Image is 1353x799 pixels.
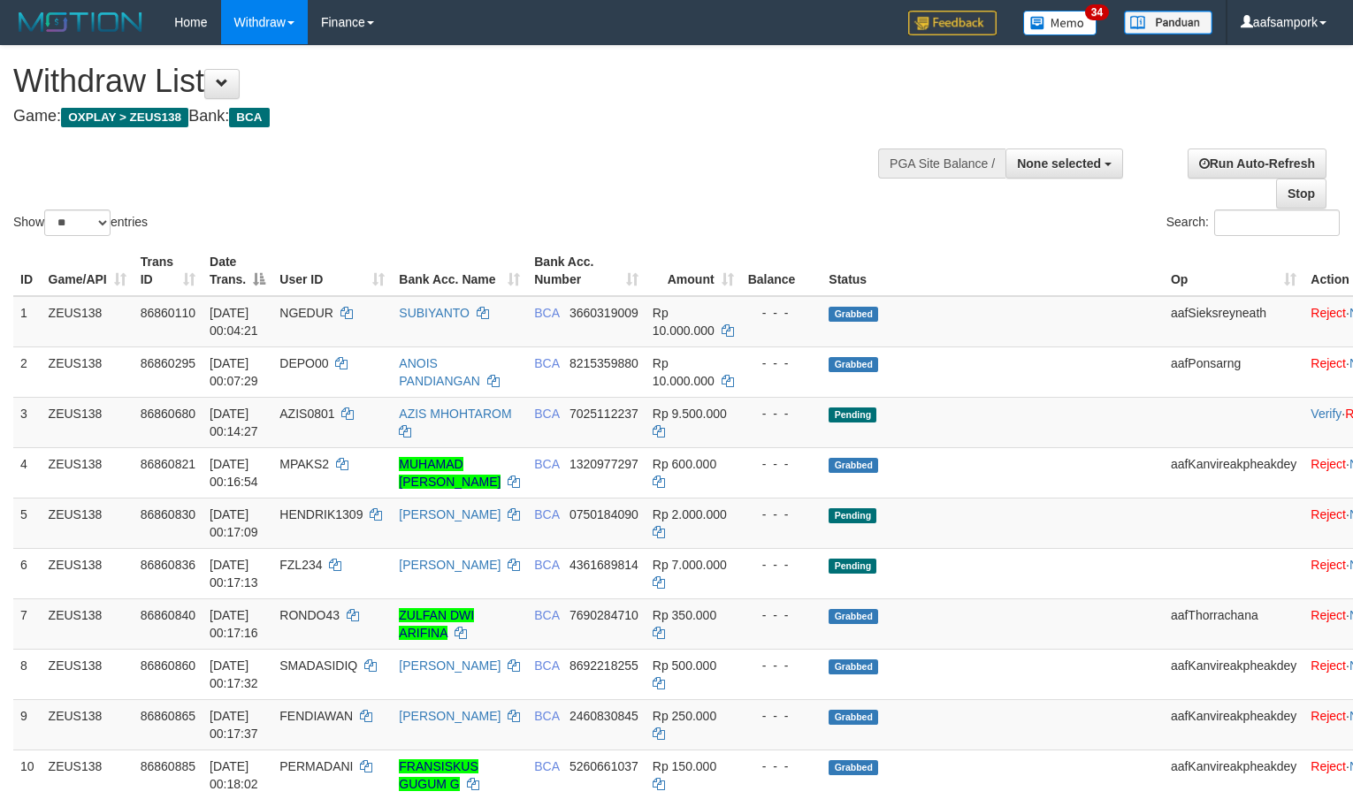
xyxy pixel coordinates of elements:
[42,346,134,397] td: ZEUS138
[279,306,333,320] span: NGEDUR
[141,759,195,773] span: 86860885
[748,506,815,523] div: - - -
[646,246,741,296] th: Amount: activate to sort column ascending
[1017,156,1101,171] span: None selected
[210,658,258,690] span: [DATE] 00:17:32
[13,598,42,649] td: 7
[1311,558,1346,572] a: Reject
[1164,447,1303,498] td: aafKanvireakpheakdey
[1311,457,1346,471] a: Reject
[399,457,501,489] a: MUHAMAD [PERSON_NAME]
[829,508,876,523] span: Pending
[534,407,559,421] span: BCA
[13,346,42,397] td: 2
[1311,759,1346,773] a: Reject
[1311,608,1346,622] a: Reject
[399,407,511,421] a: AZIS MHOHTAROM
[829,307,878,322] span: Grabbed
[829,760,878,775] span: Grabbed
[210,608,258,640] span: [DATE] 00:17:16
[822,246,1164,296] th: Status
[1276,179,1326,209] a: Stop
[42,447,134,498] td: ZEUS138
[829,559,876,574] span: Pending
[210,407,258,438] span: [DATE] 00:14:27
[829,659,878,674] span: Grabbed
[141,306,195,320] span: 86860110
[42,598,134,649] td: ZEUS138
[13,108,884,126] h4: Game: Bank:
[13,9,148,35] img: MOTION_logo.png
[141,558,195,572] span: 86860836
[42,296,134,347] td: ZEUS138
[569,608,638,622] span: Copy 7690284710 to clipboard
[534,658,559,673] span: BCA
[569,407,638,421] span: Copy 7025112237 to clipboard
[279,759,353,773] span: PERMADANI
[42,498,134,548] td: ZEUS138
[748,304,815,322] div: - - -
[272,246,392,296] th: User ID: activate to sort column ascending
[908,11,997,35] img: Feedback.jpg
[1164,346,1303,397] td: aafPonsarng
[534,608,559,622] span: BCA
[203,246,272,296] th: Date Trans.: activate to sort column descending
[210,457,258,489] span: [DATE] 00:16:54
[534,306,559,320] span: BCA
[279,709,353,723] span: FENDIAWAN
[279,558,322,572] span: FZL234
[61,108,188,127] span: OXPLAY > ZEUS138
[210,558,258,590] span: [DATE] 00:17:13
[569,709,638,723] span: Copy 2460830845 to clipboard
[748,757,815,775] div: - - -
[569,558,638,572] span: Copy 4361689814 to clipboard
[748,556,815,574] div: - - -
[141,507,195,521] span: 86860830
[829,407,876,422] span: Pending
[569,356,638,370] span: Copy 8215359880 to clipboard
[527,246,646,296] th: Bank Acc. Number: activate to sort column ascending
[13,296,42,347] td: 1
[653,356,715,388] span: Rp 10.000.000
[141,709,195,723] span: 86860865
[748,405,815,422] div: - - -
[279,457,329,471] span: MPAKS2
[210,356,258,388] span: [DATE] 00:07:29
[13,246,42,296] th: ID
[42,246,134,296] th: Game/API: activate to sort column ascending
[534,356,559,370] span: BCA
[13,447,42,498] td: 4
[653,407,727,421] span: Rp 9.500.000
[44,209,111,236] select: Showentries
[13,64,884,99] h1: Withdraw List
[534,558,559,572] span: BCA
[210,306,258,338] span: [DATE] 00:04:21
[569,306,638,320] span: Copy 3660319009 to clipboard
[210,507,258,539] span: [DATE] 00:17:09
[399,709,501,723] a: [PERSON_NAME]
[141,658,195,673] span: 86860860
[741,246,822,296] th: Balance
[653,658,716,673] span: Rp 500.000
[42,649,134,699] td: ZEUS138
[534,457,559,471] span: BCA
[399,759,478,791] a: FRANSISKUS GUGUM G
[210,709,258,741] span: [DATE] 00:17:37
[42,548,134,598] td: ZEUS138
[1311,507,1346,521] a: Reject
[13,397,42,447] td: 3
[1164,699,1303,750] td: aafKanvireakpheakdey
[279,507,363,521] span: HENDRIK1309
[829,710,878,725] span: Grabbed
[748,455,815,473] div: - - -
[829,357,878,372] span: Grabbed
[141,407,195,421] span: 86860680
[829,458,878,473] span: Grabbed
[829,609,878,624] span: Grabbed
[653,709,716,723] span: Rp 250.000
[1164,296,1303,347] td: aafSieksreyneath
[42,397,134,447] td: ZEUS138
[569,507,638,521] span: Copy 0750184090 to clipboard
[1164,246,1303,296] th: Op: activate to sort column ascending
[13,649,42,699] td: 8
